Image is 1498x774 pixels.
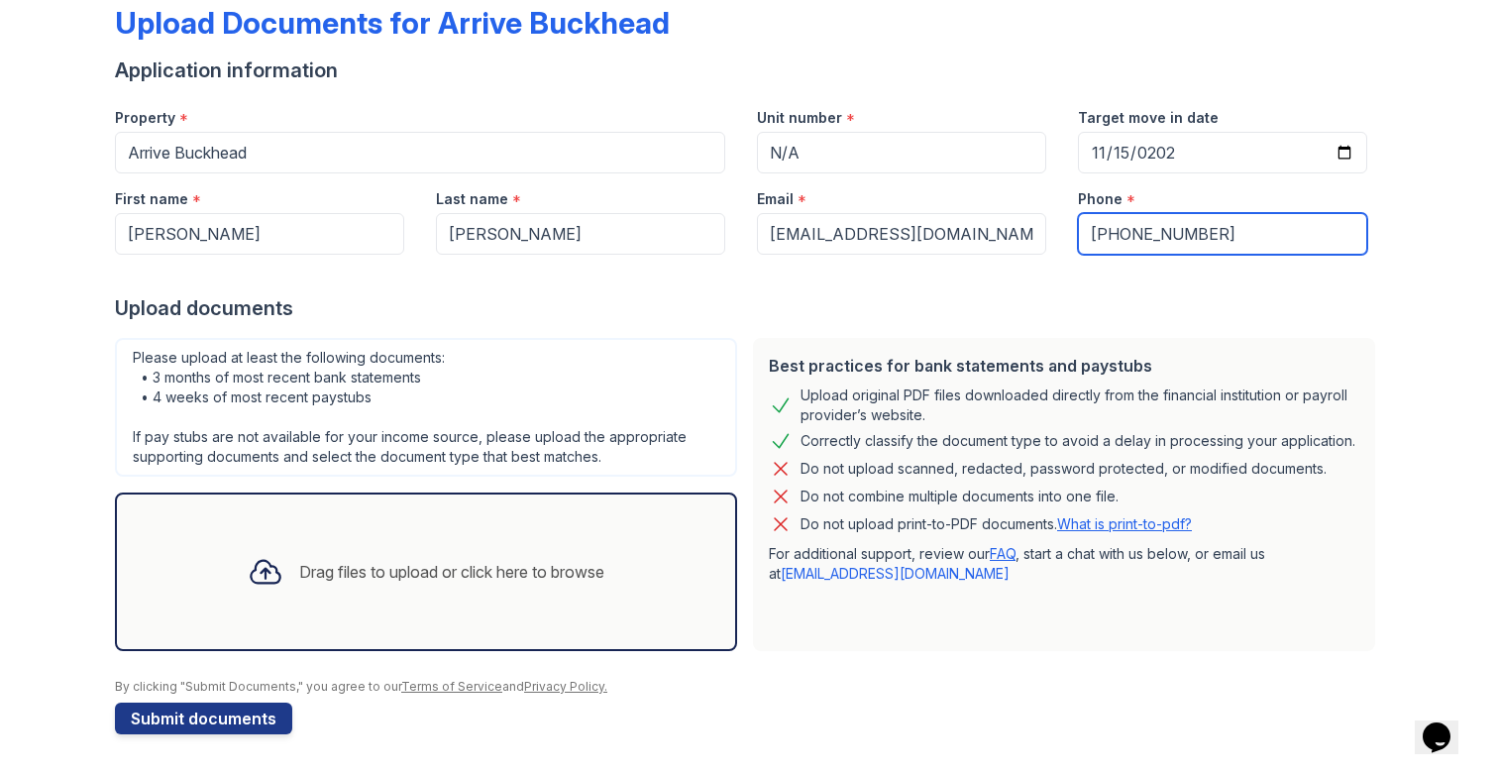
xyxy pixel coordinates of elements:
div: By clicking "Submit Documents," you agree to our and [115,679,1383,695]
a: Terms of Service [401,679,502,694]
a: FAQ [990,545,1016,562]
div: Do not upload scanned, redacted, password protected, or modified documents. [801,457,1327,481]
div: Upload documents [115,294,1383,322]
div: Do not combine multiple documents into one file. [801,485,1119,508]
a: Privacy Policy. [524,679,607,694]
label: Property [115,108,175,128]
label: Last name [436,189,508,209]
div: Application information [115,56,1383,84]
label: Phone [1078,189,1123,209]
label: Email [757,189,794,209]
div: Upload original PDF files downloaded directly from the financial institution or payroll provider’... [801,386,1359,425]
p: For additional support, review our , start a chat with us below, or email us at [769,544,1359,584]
div: Best practices for bank statements and paystubs [769,354,1359,378]
div: Upload Documents for Arrive Buckhead [115,5,670,41]
a: [EMAIL_ADDRESS][DOMAIN_NAME] [781,565,1010,582]
label: Unit number [757,108,842,128]
label: First name [115,189,188,209]
label: Target move in date [1078,108,1219,128]
div: Drag files to upload or click here to browse [299,560,604,584]
div: Please upload at least the following documents: • 3 months of most recent bank statements • 4 wee... [115,338,737,477]
button: Submit documents [115,703,292,734]
a: What is print-to-pdf? [1057,515,1192,532]
p: Do not upload print-to-PDF documents. [801,514,1192,534]
div: Correctly classify the document type to avoid a delay in processing your application. [801,429,1355,453]
iframe: chat widget [1415,695,1478,754]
